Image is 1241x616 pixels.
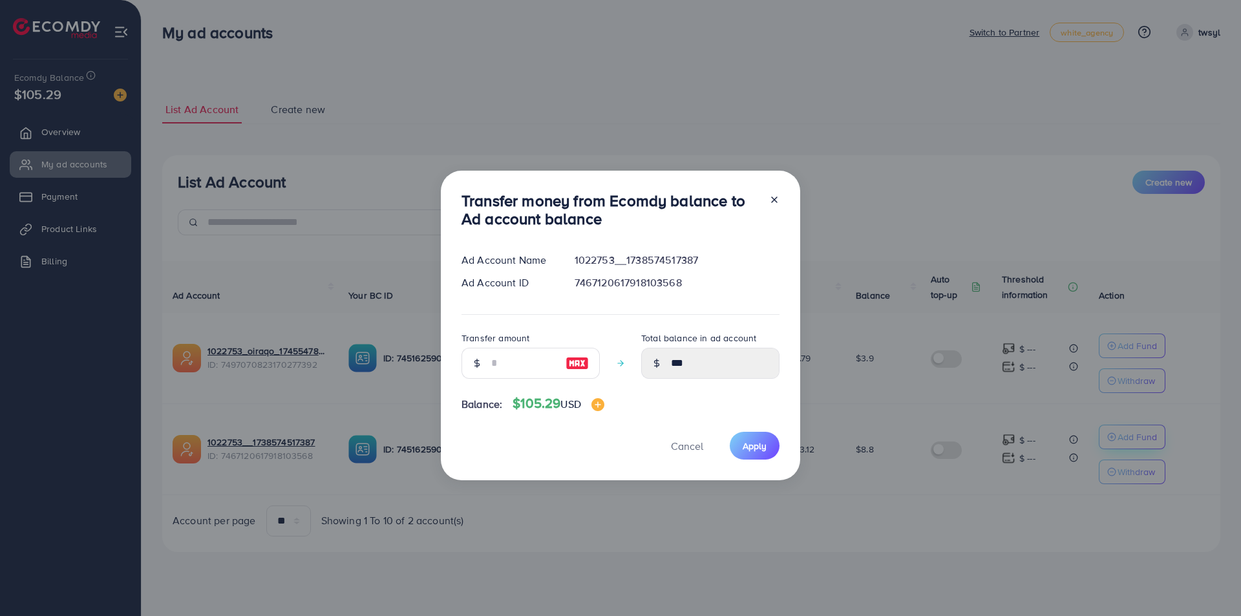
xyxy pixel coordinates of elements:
button: Cancel [655,432,719,460]
span: Balance: [461,397,502,412]
h3: Transfer money from Ecomdy balance to Ad account balance [461,191,759,229]
iframe: Chat [1186,558,1231,606]
span: Apply [743,440,767,452]
img: image [566,356,589,371]
div: 1022753__1738574517387 [564,253,790,268]
label: Total balance in ad account [641,332,756,345]
label: Transfer amount [461,332,529,345]
span: USD [560,397,580,411]
div: Ad Account Name [451,253,564,268]
h4: $105.29 [513,396,604,412]
span: Cancel [671,439,703,453]
div: Ad Account ID [451,275,564,290]
div: 7467120617918103568 [564,275,790,290]
img: image [591,398,604,411]
button: Apply [730,432,780,460]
